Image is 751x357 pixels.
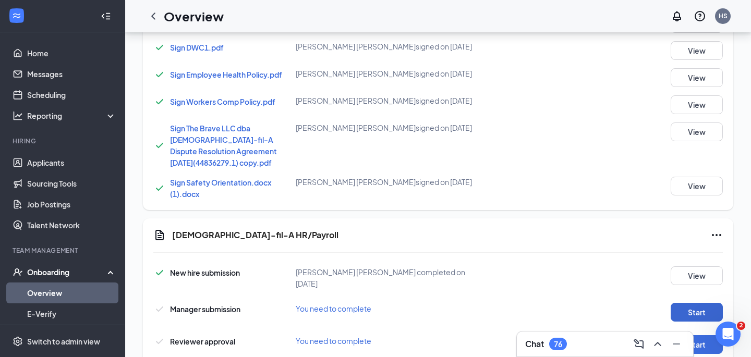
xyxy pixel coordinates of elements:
svg: Settings [13,336,23,347]
a: Sign Employee Health Policy.pdf [170,70,282,79]
a: Overview [27,282,116,303]
a: Job Postings [27,194,116,215]
a: Sign Workers Comp Policy.pdf [170,97,275,106]
svg: Checkmark [153,68,166,81]
button: View [671,177,723,195]
a: Sign The Brave LLC dba [DEMOGRAPHIC_DATA]-fil-A Dispute Resolution Agreement [DATE](44836279.1) c... [170,124,277,167]
svg: Checkmark [153,266,166,279]
svg: Notifications [671,10,683,22]
div: [PERSON_NAME] [PERSON_NAME] signed on [DATE] [296,177,486,187]
svg: UserCheck [13,267,23,277]
button: View [671,122,723,141]
div: Team Management [13,246,114,255]
span: [PERSON_NAME] [PERSON_NAME] completed on [DATE] [296,267,465,288]
div: HS [719,11,728,20]
div: Onboarding [27,267,107,277]
svg: WorkstreamLogo [11,10,22,21]
svg: ChevronUp [651,338,664,350]
a: Home [27,43,116,64]
span: You need to complete [296,336,371,346]
svg: ChevronLeft [147,10,160,22]
h5: [DEMOGRAPHIC_DATA]-fil-A HR/Payroll [172,229,338,241]
div: [PERSON_NAME] [PERSON_NAME] signed on [DATE] [296,68,486,79]
svg: Checkmark [153,95,166,108]
button: Start [671,303,723,322]
svg: Minimize [670,338,683,350]
span: New hire submission [170,268,240,277]
button: Start [671,335,723,354]
button: ComposeMessage [631,336,647,352]
h1: Overview [164,7,224,25]
a: Talent Network [27,215,116,236]
a: Sourcing Tools [27,173,116,194]
div: [PERSON_NAME] [PERSON_NAME] signed on [DATE] [296,95,486,106]
h3: Chat [525,338,544,350]
svg: Checkmark [153,303,166,315]
div: 76 [554,340,562,349]
div: Switch to admin view [27,336,100,347]
span: You need to complete [296,304,371,313]
svg: Checkmark [153,139,166,152]
svg: QuestionInfo [694,10,706,22]
a: Applicants [27,152,116,173]
svg: Collapse [101,11,111,21]
a: Sign Safety Orientation.docx (1).docx [170,178,271,199]
span: Reviewer approval [170,337,235,346]
a: E-Verify [27,303,116,324]
button: Minimize [668,336,685,352]
div: [PERSON_NAME] [PERSON_NAME] signed on [DATE] [296,122,486,133]
a: Sign DWC1.pdf [170,43,224,52]
button: View [671,95,723,114]
svg: Checkmark [153,41,166,54]
iframe: Intercom live chat [716,322,741,347]
button: View [671,41,723,60]
svg: ComposeMessage [633,338,645,350]
a: Scheduling [27,84,116,105]
svg: Checkmark [153,335,166,348]
span: 2 [737,322,745,330]
button: View [671,68,723,87]
div: [PERSON_NAME] [PERSON_NAME] signed on [DATE] [296,41,486,52]
svg: Document [153,229,166,241]
div: Hiring [13,137,114,145]
svg: Checkmark [153,182,166,194]
div: Reporting [27,110,117,121]
span: Manager submission [170,304,240,314]
a: Messages [27,64,116,84]
svg: Analysis [13,110,23,121]
button: ChevronUp [649,336,666,352]
button: View [671,266,723,285]
svg: Ellipses [710,229,723,241]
